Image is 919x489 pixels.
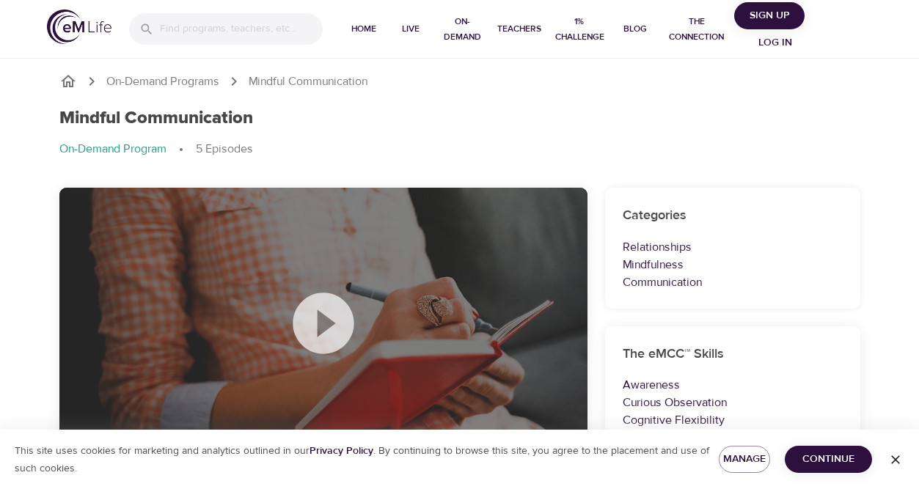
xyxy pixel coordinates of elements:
p: On-Demand Program [59,141,166,158]
button: Manage [719,446,770,473]
span: Live [393,21,428,37]
span: Continue [797,450,860,468]
span: Home [346,21,381,37]
p: Communication [623,273,843,291]
button: Sign Up [734,2,805,29]
span: Teachers [497,21,541,37]
h6: Categories [623,205,843,227]
span: 1% Challenge [553,14,607,45]
button: Log in [740,29,810,56]
span: Blog [618,21,653,37]
p: Relationships [623,238,843,256]
span: The Connection [664,14,728,45]
p: 5 Episodes [196,141,253,158]
p: Curious Observation [623,394,843,411]
img: logo [47,10,111,44]
h1: Mindful Communication [59,108,253,129]
span: Log in [746,34,805,52]
span: Manage [731,450,758,468]
nav: breadcrumb [59,141,860,158]
p: Cognitive Flexibility [623,411,843,429]
span: Sign Up [740,7,799,25]
a: Privacy Policy [310,444,373,457]
h6: The eMCC™ Skills [623,344,843,365]
p: Mindfulness [623,256,843,273]
p: Awareness [623,376,843,394]
span: On-Demand [440,14,486,45]
nav: breadcrumb [59,73,860,90]
a: On-Demand Programs [106,73,219,90]
p: Mindful Communication [249,73,367,90]
button: Continue [785,446,872,473]
input: Find programs, teachers, etc... [160,13,323,45]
